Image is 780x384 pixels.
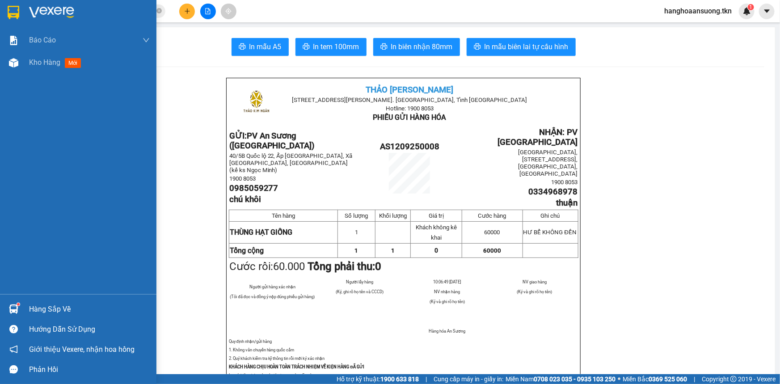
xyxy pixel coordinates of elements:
[179,4,195,19] button: plus
[346,279,373,284] span: Người lấy hàng
[230,294,315,299] span: (Tôi đã đọc và đồng ý nộp đúng phiếu gửi hàng)
[552,179,578,186] span: 1900 8053
[478,212,506,219] span: Cước hàng
[759,4,775,19] button: caret-down
[8,6,19,19] img: logo-vxr
[229,152,353,173] span: 40/5B Quốc lộ 22, Ấp [GEOGRAPHIC_DATA], Xã [GEOGRAPHIC_DATA], [GEOGRAPHIC_DATA] (kế ks Ngọc Minh)
[272,212,295,219] span: Tên hàng
[9,345,18,354] span: notification
[380,43,388,51] span: printer
[229,131,315,151] span: PV An Sương ([GEOGRAPHIC_DATA])
[429,329,465,333] span: Hàng hóa An Sương
[232,38,289,56] button: printerIn mẫu A5
[29,363,150,376] div: Phản hồi
[345,212,368,219] span: Số lượng
[517,289,552,294] span: (Ký và ghi rõ họ tên)
[308,260,382,273] strong: Tổng phải thu:
[541,212,560,219] span: Ghi chú
[430,299,465,304] span: (Ký và ghi rõ họ tên)
[649,376,687,383] strong: 0369 525 060
[29,34,56,46] span: Báo cáo
[17,303,20,306] sup: 1
[9,304,18,314] img: warehouse-icon
[84,33,374,44] li: Hotline: 1900 8153
[184,8,190,14] span: plus
[313,41,359,52] span: In tem 100mm
[295,38,367,56] button: printerIn tem 100mm
[623,374,687,384] span: Miền Bắc
[730,376,737,382] span: copyright
[234,81,278,125] img: logo
[485,229,500,236] span: 60000
[229,194,261,204] span: chú khôi
[416,224,457,241] span: Khách không kê khai
[434,374,503,384] span: Cung cấp máy in - giấy in:
[84,22,374,33] li: [STREET_ADDRESS][PERSON_NAME]. [GEOGRAPHIC_DATA], Tỉnh [GEOGRAPHIC_DATA]
[429,212,444,219] span: Giá trị
[657,5,739,17] span: hanghoaansuong.tkn
[274,260,305,273] span: 60.000
[65,58,81,68] span: mới
[200,4,216,19] button: file-add
[230,228,293,236] span: THÙNG HẠT GIỐNG
[11,11,56,56] img: logo.jpg
[474,43,481,51] span: printer
[763,7,771,15] span: caret-down
[386,105,434,112] span: Hotline: 1900 8053
[205,8,211,14] span: file-add
[373,38,460,56] button: printerIn biên nhận 80mm
[519,149,578,177] span: [GEOGRAPHIC_DATA], [STREET_ADDRESS], [GEOGRAPHIC_DATA], [GEOGRAPHIC_DATA]
[485,41,569,52] span: In mẫu biên lai tự cấu hình
[230,246,264,255] strong: Tổng cộng
[29,323,150,336] div: Hướng dẫn sử dụng
[29,303,150,316] div: Hàng sắp về
[506,374,616,384] span: Miền Nam
[749,4,752,10] span: 1
[694,374,695,384] span: |
[29,58,60,67] span: Kho hàng
[743,7,751,15] img: icon-new-feature
[229,347,295,352] span: 1. Không vân chuyển hàng quốc cấm
[380,142,439,152] span: AS1209250008
[380,376,419,383] strong: 1900 633 818
[221,4,236,19] button: aim
[29,344,135,355] span: Giới thiệu Vexere, nhận hoa hồng
[748,4,754,10] sup: 1
[9,58,18,68] img: warehouse-icon
[225,8,232,14] span: aim
[9,36,18,45] img: solution-icon
[523,229,577,236] span: HƯ BỂ KHÔNG ĐỀN
[523,279,547,284] span: NV giao hàng
[11,65,142,95] b: GỬI : PV An Sương ([GEOGRAPHIC_DATA])
[229,131,315,151] strong: GỬI:
[355,229,358,236] span: 1
[229,364,365,369] strong: KHÁCH HÀNG CHỊU HOÀN TOÀN TRÁCH NHIỆM VỀ KIỆN HÀNG ĐÃ GỬI
[9,365,18,374] span: message
[229,175,256,182] span: 1900 8053
[391,41,453,52] span: In biên nhận 80mm
[354,247,358,254] span: 1
[229,339,272,344] span: Quy định nhận/gửi hàng
[618,377,620,381] span: ⚪️
[249,284,295,289] span: Người gửi hàng xác nhận
[156,8,162,13] span: close-circle
[529,187,578,197] span: 0334968978
[143,37,150,44] span: down
[9,325,18,333] span: question-circle
[391,247,395,254] span: 1
[379,212,407,219] span: Khối lượng
[229,260,382,273] span: Cước rồi:
[426,374,427,384] span: |
[375,260,382,273] span: 0
[229,183,278,193] span: 0985059277
[336,289,384,294] span: (Ký, ghi rõ họ tên và CCCD)
[373,113,447,122] span: PHIẾU GỬI HÀNG HÓA
[229,356,325,361] span: 2. Quý khách kiểm tra kỹ thông tin rồi mới ký xác nhận
[434,247,438,254] span: 0
[483,247,501,254] span: 60000
[434,289,460,294] span: NV nhận hàng
[433,279,461,284] span: 10:06:49 [DATE]
[557,198,578,208] span: thuận
[534,376,616,383] strong: 0708 023 035 - 0935 103 250
[498,127,578,147] span: NHẬN: PV [GEOGRAPHIC_DATA]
